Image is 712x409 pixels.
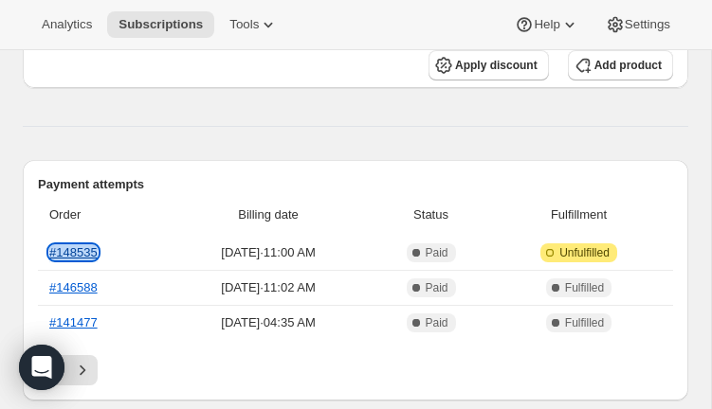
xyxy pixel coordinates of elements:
span: Add product [594,58,662,73]
span: Apply discount [455,58,538,73]
button: Apply discount [429,50,549,80]
a: #148535 [49,245,98,259]
span: Paid [426,280,448,295]
span: [DATE] · 11:00 AM [171,243,366,262]
span: Fulfilled [565,280,604,295]
button: Subscriptions [107,11,214,38]
span: Help [534,17,559,32]
button: Help [503,11,590,38]
span: Status [377,205,484,224]
h2: Payment attempts [38,175,673,194]
span: Tools [229,17,259,32]
button: Next [67,355,98,385]
span: Fulfillment [496,205,662,224]
span: Paid [426,245,448,260]
span: Fulfilled [565,315,604,330]
span: Unfulfilled [559,245,610,260]
button: Add product [568,50,673,80]
div: Open Intercom Messenger [19,345,64,390]
nav: Pagination [38,355,673,385]
span: Paid [426,315,448,330]
a: #146588 [49,280,98,294]
span: Settings [625,17,670,32]
th: Order [38,194,165,236]
span: [DATE] · 04:35 AM [171,313,366,332]
span: Analytics [42,17,92,32]
span: [DATE] · 11:02 AM [171,278,366,297]
button: Settings [594,11,682,38]
span: Subscriptions [119,17,203,32]
button: Analytics [30,11,103,38]
span: Billing date [171,205,366,224]
a: #141477 [49,315,98,329]
button: Tools [218,11,289,38]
